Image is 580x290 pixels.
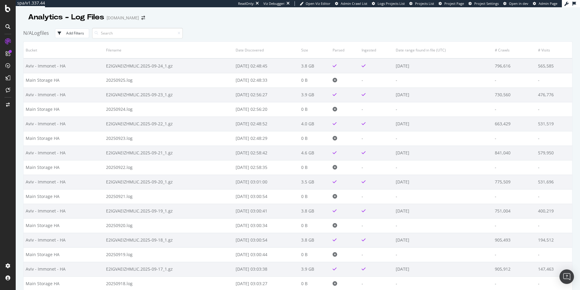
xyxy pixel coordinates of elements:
[234,58,299,73] td: [DATE] 02:48:45
[359,247,394,262] td: -
[394,87,493,102] td: [DATE]
[335,1,367,6] a: Admin Crawl List
[23,30,32,36] span: N/A
[536,87,572,102] td: 476,776
[28,12,104,22] div: Analytics - Log Files
[234,42,299,58] th: Date Discovered
[493,146,536,160] td: 841,040
[299,262,330,276] td: 3.9 GB
[299,189,330,204] td: 0 B
[104,87,233,102] td: E2IGVAEIZHMLIC.2025-09-23_1.gz
[299,42,330,58] th: Size
[299,73,330,87] td: 0 B
[493,73,536,87] td: -
[359,42,394,58] th: Ingested
[359,189,394,204] td: -
[299,175,330,189] td: 3.5 GB
[394,146,493,160] td: [DATE]
[104,58,233,73] td: E2IGVAEIZHMLIC.2025-09-24_1.gz
[493,218,536,233] td: -
[299,218,330,233] td: 0 B
[24,102,104,117] td: Main Storage HA
[536,204,572,218] td: 400,219
[234,175,299,189] td: [DATE] 03:01:00
[24,175,104,189] td: Aviv - Immonet - HA
[536,175,572,189] td: 531,696
[24,117,104,131] td: Aviv - Immonet - HA
[104,204,233,218] td: E2IGVAEIZHMLIC.2025-09-19_1.gz
[32,30,49,36] span: Logfiles
[394,160,493,175] td: -
[493,131,536,146] td: -
[24,189,104,204] td: Main Storage HA
[536,160,572,175] td: -
[234,73,299,87] td: [DATE] 02:48:33
[359,102,394,117] td: -
[536,189,572,204] td: -
[299,204,330,218] td: 3.8 GB
[359,160,394,175] td: -
[415,1,434,6] span: Projects List
[234,87,299,102] td: [DATE] 02:56:27
[234,233,299,247] td: [DATE] 03:00:54
[104,247,233,262] td: 20250919.log
[234,131,299,146] td: [DATE] 02:48:29
[234,117,299,131] td: [DATE] 02:48:52
[394,175,493,189] td: [DATE]
[24,58,104,73] td: Aviv - Immonet - HA
[300,1,330,6] a: Open Viz Editor
[533,1,557,6] a: Admin Page
[104,262,233,276] td: E2IGVAEIZHMLIC.2025-09-17_1.gz
[299,247,330,262] td: 0 B
[493,87,536,102] td: 730,560
[24,204,104,218] td: Aviv - Immonet - HA
[234,146,299,160] td: [DATE] 02:58:42
[104,175,233,189] td: E2IGVAEIZHMLIC.2025-09-20_1.gz
[394,58,493,73] td: [DATE]
[536,247,572,262] td: -
[234,160,299,175] td: [DATE] 02:58:35
[234,102,299,117] td: [DATE] 02:56:20
[66,31,84,36] div: Add Filters
[559,269,574,284] div: Open Intercom Messenger
[536,146,572,160] td: 579,950
[24,42,104,58] th: Bucket
[238,1,254,6] div: ReadOnly:
[493,189,536,204] td: -
[24,233,104,247] td: Aviv - Immonet - HA
[330,42,360,58] th: Parsed
[493,262,536,276] td: 905,912
[104,160,233,175] td: 20250922.log
[394,189,493,204] td: -
[444,1,464,6] span: Project Page
[394,131,493,146] td: -
[359,131,394,146] td: -
[394,204,493,218] td: [DATE]
[263,1,285,6] div: Viz Debugger:
[104,218,233,233] td: 20250920.log
[341,1,367,6] span: Admin Crawl List
[299,102,330,117] td: 0 B
[394,117,493,131] td: [DATE]
[394,102,493,117] td: -
[234,247,299,262] td: [DATE] 03:00:44
[359,73,394,87] td: -
[24,218,104,233] td: Main Storage HA
[234,218,299,233] td: [DATE] 03:00:34
[536,262,572,276] td: 147,463
[104,146,233,160] td: E2IGVAEIZHMLIC.2025-09-21_1.gz
[536,58,572,73] td: 565,585
[24,160,104,175] td: Main Storage HA
[299,233,330,247] td: 3.8 GB
[234,262,299,276] td: [DATE] 03:03:38
[493,175,536,189] td: 775,509
[493,117,536,131] td: 663,429
[299,131,330,146] td: 0 B
[104,233,233,247] td: E2IGVAEIZHMLIC.2025-09-18_1.gz
[539,1,557,6] span: Admin Page
[536,233,572,247] td: 194,512
[394,262,493,276] td: [DATE]
[493,102,536,117] td: -
[394,247,493,262] td: -
[141,16,145,20] div: arrow-right-arrow-left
